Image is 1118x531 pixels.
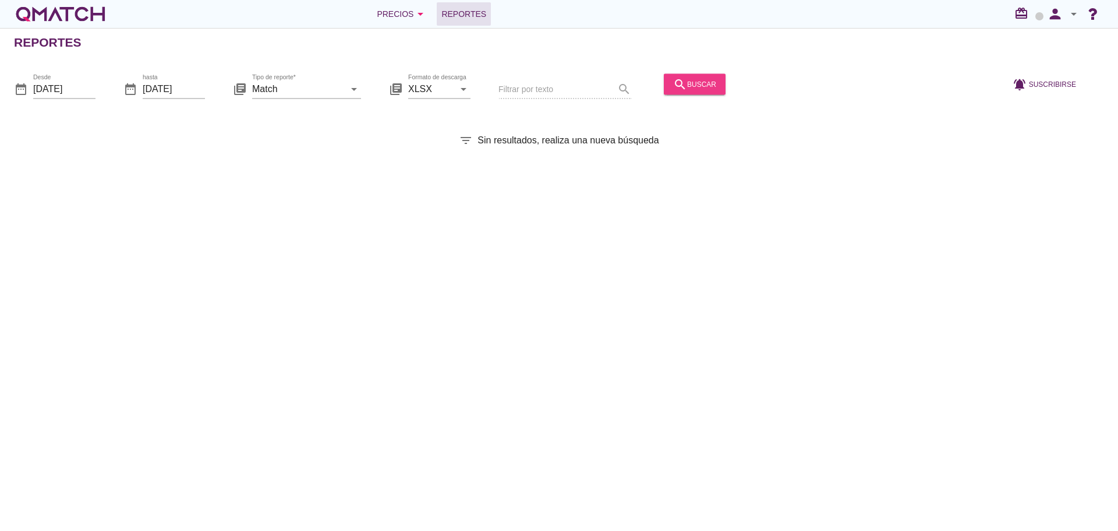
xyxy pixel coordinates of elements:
[673,77,687,91] i: search
[14,33,82,52] h2: Reportes
[1003,73,1085,94] button: Suscribirse
[477,133,659,147] span: Sin resultados, realiza una nueva búsqueda
[413,7,427,21] i: arrow_drop_down
[143,79,205,98] input: hasta
[664,73,726,94] button: buscar
[1067,7,1081,21] i: arrow_drop_down
[673,77,716,91] div: buscar
[389,82,403,96] i: library_books
[1043,6,1067,22] i: person
[437,2,491,26] a: Reportes
[233,82,247,96] i: library_books
[14,82,28,96] i: date_range
[1013,77,1029,91] i: notifications_active
[347,82,361,96] i: arrow_drop_down
[252,79,345,98] input: Tipo de reporte*
[14,2,107,26] a: white-qmatch-logo
[1029,79,1076,89] span: Suscribirse
[33,79,95,98] input: Desde
[123,82,137,96] i: date_range
[1014,6,1033,20] i: redeem
[377,7,427,21] div: Precios
[441,7,486,21] span: Reportes
[408,79,454,98] input: Formato de descarga
[457,82,470,96] i: arrow_drop_down
[367,2,437,26] button: Precios
[459,133,473,147] i: filter_list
